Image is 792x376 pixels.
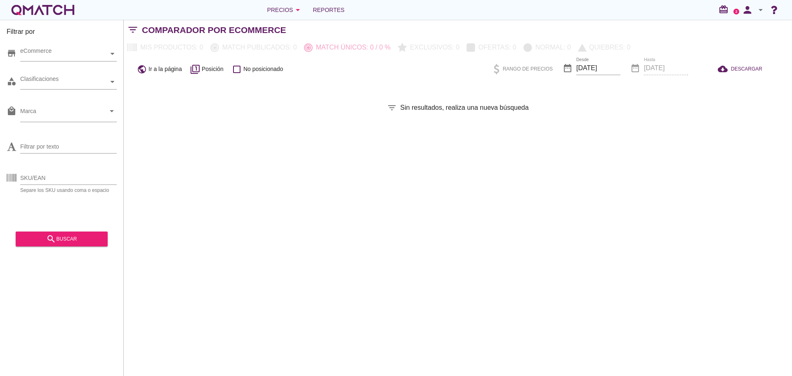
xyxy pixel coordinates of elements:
i: filter_list [387,103,397,113]
a: Reportes [309,2,348,18]
button: Match únicos: 0 / 0 % [301,40,394,55]
i: redeem [719,5,732,14]
div: buscar [22,234,101,244]
i: filter_1 [190,64,200,74]
span: Ir a la página [148,65,182,73]
button: DESCARGAR [711,61,769,76]
a: white-qmatch-logo [10,2,76,18]
text: 2 [735,9,738,13]
i: store [7,48,16,58]
a: 2 [733,9,739,14]
button: buscar [16,232,108,246]
i: arrow_drop_down [293,5,303,15]
h3: Filtrar por [7,27,117,40]
i: person [739,4,756,16]
span: Sin resultados, realiza una nueva búsqueda [400,103,528,113]
i: local_mall [7,106,16,116]
input: Desde [576,61,620,75]
span: Reportes [313,5,344,15]
div: Separe los SKU usando coma o espacio [20,188,117,193]
h2: Comparador por eCommerce [142,24,286,37]
span: No posicionado [243,65,283,73]
i: check_box_outline_blank [232,64,242,74]
i: search [46,234,56,244]
i: cloud_download [718,64,731,74]
button: Precios [260,2,309,18]
div: Precios [267,5,303,15]
i: arrow_drop_down [756,5,766,15]
span: DESCARGAR [731,65,762,73]
span: Posición [202,65,224,73]
i: date_range [563,63,573,73]
p: Match únicos: 0 / 0 % [313,43,391,52]
i: category [7,76,16,86]
i: arrow_drop_down [107,106,117,116]
i: public [137,64,147,74]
